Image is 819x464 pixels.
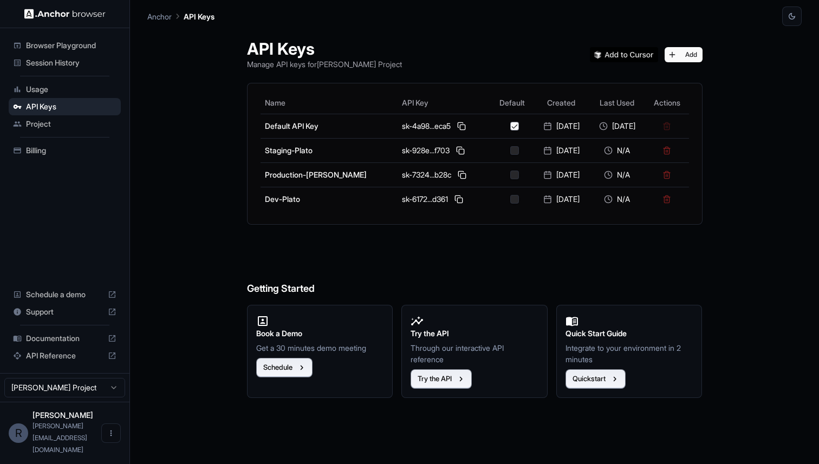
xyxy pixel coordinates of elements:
[565,328,693,339] h2: Quick Start Guide
[454,144,467,157] button: Copy API key
[590,47,658,62] img: Add anchorbrowser MCP server to Cursor
[411,328,538,339] h2: Try the API
[261,162,398,187] td: Production-[PERSON_NAME]
[26,350,103,361] span: API Reference
[594,145,641,156] div: N/A
[594,169,641,180] div: N/A
[26,84,116,95] span: Usage
[26,101,116,112] span: API Keys
[594,194,641,205] div: N/A
[247,39,402,58] h1: API Keys
[538,121,585,132] div: [DATE]
[247,238,703,297] h6: Getting Started
[32,410,93,420] span: Ryan Voigt
[491,92,533,114] th: Default
[9,142,121,159] div: Billing
[184,11,214,22] p: API Keys
[411,369,472,389] button: Try the API
[256,328,384,339] h2: Book a Demo
[256,342,384,354] p: Get a 30 minutes demo meeting
[261,138,398,162] td: Staging-Plato
[26,57,116,68] span: Session History
[534,92,589,114] th: Created
[26,145,116,156] span: Billing
[402,168,487,181] div: sk-7324...b28c
[9,54,121,71] div: Session History
[26,306,103,317] span: Support
[9,37,121,54] div: Browser Playground
[589,92,645,114] th: Last Used
[256,358,313,377] button: Schedule
[261,187,398,211] td: Dev-Plato
[402,120,487,133] div: sk-4a98...eca5
[538,145,585,156] div: [DATE]
[9,423,28,443] div: R
[261,114,398,138] td: Default API Key
[402,144,487,157] div: sk-928e...f703
[9,98,121,115] div: API Keys
[455,120,468,133] button: Copy API key
[565,342,693,365] p: Integrate to your environment in 2 minutes
[24,9,106,19] img: Anchor Logo
[26,40,116,51] span: Browser Playground
[9,330,121,347] div: Documentation
[9,81,121,98] div: Usage
[9,286,121,303] div: Schedule a demo
[32,422,87,454] span: ryan@plato.so
[26,119,116,129] span: Project
[665,47,703,62] button: Add
[402,193,487,206] div: sk-6172...d361
[26,289,103,300] span: Schedule a demo
[261,92,398,114] th: Name
[645,92,689,114] th: Actions
[411,342,538,365] p: Through our interactive API reference
[538,194,585,205] div: [DATE]
[247,58,402,70] p: Manage API keys for [PERSON_NAME] Project
[565,369,626,389] button: Quickstart
[538,169,585,180] div: [DATE]
[147,11,172,22] p: Anchor
[398,92,491,114] th: API Key
[594,121,641,132] div: [DATE]
[147,10,214,22] nav: breadcrumb
[9,115,121,133] div: Project
[456,168,469,181] button: Copy API key
[26,333,103,344] span: Documentation
[101,423,121,443] button: Open menu
[9,303,121,321] div: Support
[9,347,121,364] div: API Reference
[452,193,465,206] button: Copy API key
